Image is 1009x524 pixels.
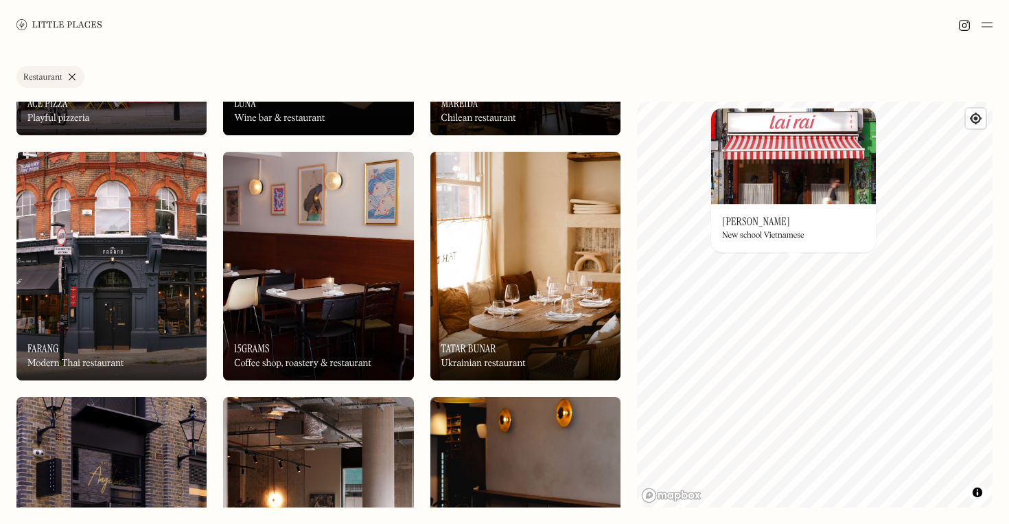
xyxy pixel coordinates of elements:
a: Tatar BunarTatar BunarTatar BunarUkrainian restaurant [430,152,621,380]
div: New school Vietnamese [722,231,804,241]
div: Modern Thai restaurant [27,358,124,369]
span: Toggle attribution [973,485,982,500]
a: FarangFarangFarangModern Thai restaurant [16,152,207,380]
img: Tatar Bunar [430,152,621,380]
a: Lai RaiLai Rai[PERSON_NAME]New school Vietnamese [711,108,876,252]
div: Playful pizzeria [27,113,90,124]
canvas: Map [637,102,993,508]
div: Coffee shop, roastery & restaurant [234,358,371,369]
h3: Farang [27,342,59,355]
a: Restaurant [16,66,84,88]
h3: [PERSON_NAME] [722,215,790,228]
img: Lai Rai [711,108,876,204]
h3: Ace Pizza [27,97,68,110]
h3: 15grams [234,342,269,355]
div: Chilean restaurant [441,113,516,124]
h3: Tatar Bunar [441,342,496,355]
div: Wine bar & restaurant [234,113,325,124]
a: Mapbox homepage [641,488,701,503]
button: Find my location [966,109,986,128]
a: 15grams15grams15gramsCoffee shop, roastery & restaurant [223,152,413,380]
h3: Luna [234,97,255,110]
h3: Mareida [441,97,478,110]
button: Toggle attribution [969,484,986,501]
img: 15grams [223,152,413,380]
div: Ukrainian restaurant [441,358,526,369]
div: Restaurant [23,73,62,82]
img: Farang [16,152,207,380]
